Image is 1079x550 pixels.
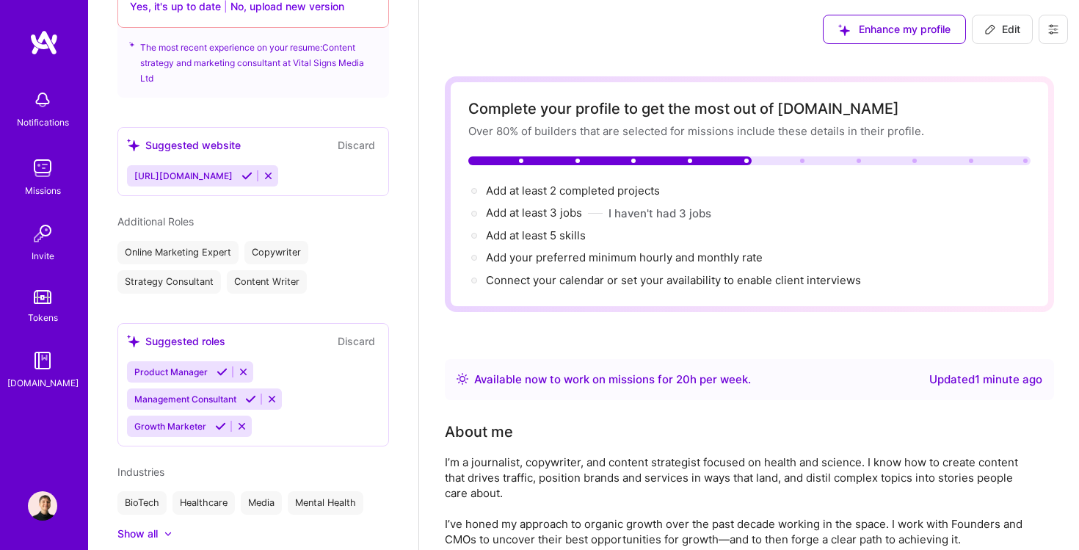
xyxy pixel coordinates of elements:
[468,100,1031,117] div: Complete your profile to get the most out of [DOMAIN_NAME]
[117,270,221,294] div: Strategy Consultant
[134,394,236,405] span: Management Consultant
[127,333,225,349] div: Suggested roles
[117,215,194,228] span: Additional Roles
[28,219,57,248] img: Invite
[486,228,586,242] span: Add at least 5 skills
[241,170,253,181] i: Accept
[172,491,235,515] div: Healthcare
[486,250,763,264] span: Add your preferred minimum hourly and monthly rate
[445,421,513,443] div: About me
[17,115,69,130] div: Notifications
[263,170,274,181] i: Reject
[25,183,61,198] div: Missions
[32,248,54,264] div: Invite
[238,366,249,377] i: Reject
[134,421,206,432] span: Growth Marketer
[288,491,363,515] div: Mental Health
[129,40,134,50] i: icon SuggestedTeams
[266,394,277,405] i: Reject
[127,137,241,153] div: Suggested website
[134,366,208,377] span: Product Manager
[117,527,158,541] div: Show all
[236,421,247,432] i: Reject
[215,421,226,432] i: Accept
[117,241,239,264] div: Online Marketing Expert
[445,421,513,443] div: Tell us a little about yourself
[838,24,850,36] i: icon SuggestedTeams
[457,373,468,385] img: Availability
[474,371,751,388] div: Available now to work on missions for h per week .
[28,153,57,183] img: teamwork
[117,466,164,478] span: Industries
[29,29,59,56] img: logo
[486,273,861,287] span: Connect your calendar or set your availability to enable client interviews
[468,123,1031,139] div: Over 80% of builders that are selected for missions include these details in their profile.
[245,394,256,405] i: Accept
[333,137,379,153] button: Discard
[486,206,582,220] span: Add at least 3 jobs
[127,139,139,151] i: icon SuggestedTeams
[28,310,58,325] div: Tokens
[34,290,51,304] img: tokens
[217,366,228,377] i: Accept
[984,22,1020,37] span: Edit
[117,19,389,98] div: The most recent experience on your resume: Content strategy and marketing consultant at Vital Sig...
[134,170,233,181] span: [URL][DOMAIN_NAME]
[676,372,690,386] span: 20
[227,270,307,294] div: Content Writer
[486,184,660,198] span: Add at least 2 completed projects
[127,335,139,347] i: icon SuggestedTeams
[838,22,951,37] span: Enhance my profile
[333,333,379,350] button: Discard
[28,85,57,115] img: bell
[28,346,57,375] img: guide book
[608,206,711,221] button: I haven't had 3 jobs
[117,491,167,515] div: BioTech
[241,491,282,515] div: Media
[7,375,79,391] div: [DOMAIN_NAME]
[244,241,308,264] div: Copywriter
[28,491,57,521] img: User Avatar
[929,371,1042,388] div: Updated 1 minute ago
